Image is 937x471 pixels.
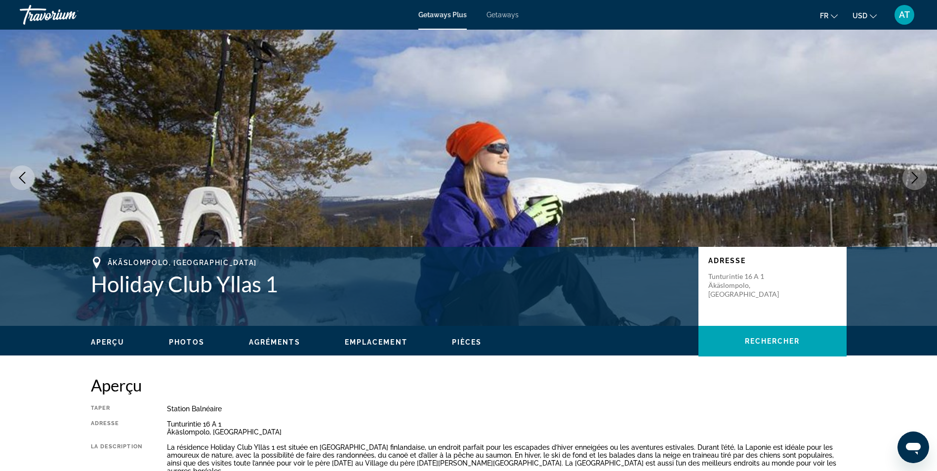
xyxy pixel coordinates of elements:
[745,337,800,345] span: Rechercher
[708,272,787,299] p: Tunturintie 16 A 1 Äkäslompolo, [GEOGRAPHIC_DATA]
[91,420,142,436] div: Adresse
[418,11,467,19] a: Getaways Plus
[108,259,257,267] span: Äkäslompolo, [GEOGRAPHIC_DATA]
[249,338,300,346] span: Agréments
[902,165,927,190] button: Next image
[452,338,482,347] button: Pièces
[91,405,142,413] div: Taper
[169,338,204,346] span: Photos
[20,2,119,28] a: Travorium
[897,432,929,463] iframe: Bouton de lancement de la fenêtre de messagerie
[167,420,847,436] div: Tunturintie 16 A 1 Äkäslompolo, [GEOGRAPHIC_DATA]
[820,12,828,20] span: fr
[698,326,847,356] button: Rechercher
[345,338,407,346] span: Emplacement
[10,165,35,190] button: Previous image
[853,12,867,20] span: USD
[91,375,847,395] h2: Aperçu
[169,338,204,347] button: Photos
[487,11,519,19] a: Getaways
[899,10,910,20] span: AT
[91,271,689,297] h1: Holiday Club Yllas 1
[167,405,847,413] div: Station balnéaire
[249,338,300,347] button: Agréments
[345,338,407,347] button: Emplacement
[708,257,837,265] p: Adresse
[91,338,125,346] span: Aperçu
[452,338,482,346] span: Pièces
[892,4,917,25] button: User Menu
[853,8,877,23] button: Change currency
[820,8,838,23] button: Change language
[91,338,125,347] button: Aperçu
